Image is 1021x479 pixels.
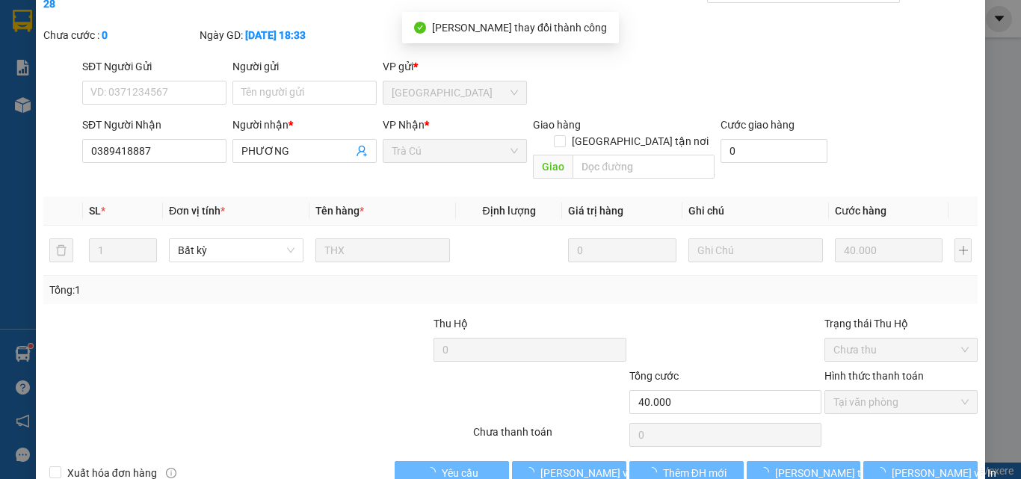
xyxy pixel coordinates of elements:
[824,370,924,382] label: Hình thức thanh toán
[425,467,442,478] span: loading
[414,22,426,34] span: check-circle
[82,117,226,133] div: SĐT Người Nhận
[688,238,823,262] input: Ghi Chú
[89,205,101,217] span: SL
[835,205,886,217] span: Cước hàng
[49,238,73,262] button: delete
[232,117,377,133] div: Người nhận
[143,46,294,64] div: HẢI PHI
[875,467,892,478] span: loading
[682,197,829,226] th: Ghi chú
[245,29,306,41] b: [DATE] 18:33
[568,238,676,262] input: 0
[49,282,395,298] div: Tổng: 1
[833,391,969,413] span: Tại văn phòng
[721,119,795,131] label: Cước giao hàng
[482,205,535,217] span: Định lượng
[568,205,623,217] span: Giá trị hàng
[178,239,294,262] span: Bất kỳ
[835,238,943,262] input: 0
[169,205,225,217] span: Đơn vị tính
[647,467,663,478] span: loading
[200,27,353,43] div: Ngày GD:
[356,145,368,157] span: user-add
[524,467,540,478] span: loading
[232,58,377,75] div: Người gửi
[143,13,294,46] div: [GEOGRAPHIC_DATA]
[392,140,518,162] span: Trà Cú
[566,133,715,149] span: [GEOGRAPHIC_DATA] tận nơi
[392,81,518,104] span: Sài Gòn
[434,318,468,330] span: Thu Hộ
[102,29,108,41] b: 0
[143,13,179,28] span: Nhận:
[82,58,226,75] div: SĐT Người Gửi
[954,238,972,262] button: plus
[13,14,36,30] span: Gửi:
[472,424,628,450] div: Chưa thanh toán
[315,205,364,217] span: Tên hàng
[13,13,132,31] div: Trà Cú
[315,238,450,262] input: VD: Bàn, Ghế
[721,139,827,163] input: Cước giao hàng
[141,98,161,114] span: CC :
[141,94,296,115] div: 30.000
[533,119,581,131] span: Giao hàng
[143,64,294,85] div: 0918721221
[833,339,969,361] span: Chưa thu
[432,22,607,34] span: [PERSON_NAME] thay đổi thành công
[13,31,132,49] div: [PERSON_NAME]
[573,155,715,179] input: Dọc đường
[383,119,425,131] span: VP Nhận
[43,27,197,43] div: Chưa cước :
[759,467,775,478] span: loading
[824,315,978,332] div: Trạng thái Thu Hộ
[533,155,573,179] span: Giao
[166,468,176,478] span: info-circle
[383,58,527,75] div: VP gửi
[629,370,679,382] span: Tổng cước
